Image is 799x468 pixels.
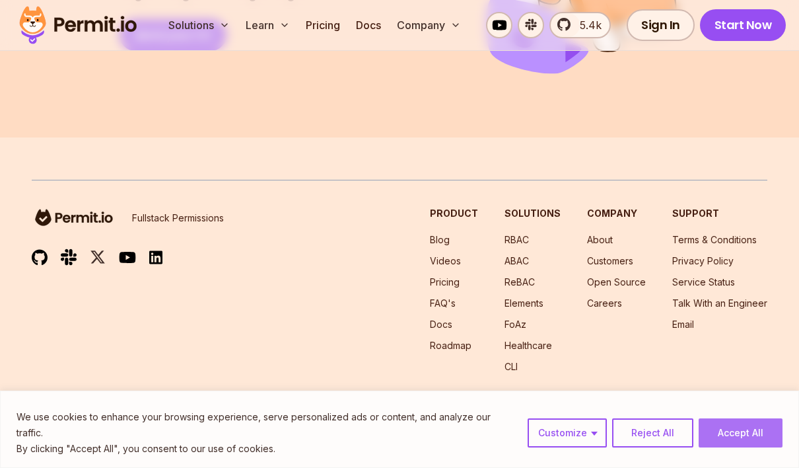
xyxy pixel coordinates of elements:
button: Reject All [612,418,693,448]
a: ReBAC [504,276,535,288]
a: 5.4k [549,12,611,38]
a: Elements [504,297,543,309]
a: Start Now [700,9,786,41]
a: Roadmap [430,340,471,351]
a: Sign In [627,9,695,41]
h3: Company [587,207,646,220]
h3: Product [430,207,478,220]
img: slack [61,248,77,266]
a: Service Status [672,276,735,288]
a: Blog [430,234,450,245]
a: Open Source [587,276,646,288]
button: Customize [528,418,607,448]
img: logo [32,207,116,228]
button: Company [392,12,466,38]
a: Videos [430,255,461,266]
img: youtube [119,250,136,265]
a: Pricing [430,276,460,288]
img: twitter [90,249,106,266]
a: RBAC [504,234,529,245]
h3: Solutions [504,207,561,220]
h3: Support [672,207,767,220]
p: We use cookies to enhance your browsing experience, serve personalized ads or content, and analyz... [17,409,518,441]
a: Email [672,319,694,330]
a: Docs [430,319,452,330]
a: About [587,234,613,245]
p: Fullstack Permissions [132,212,224,225]
a: Careers [587,297,622,309]
button: Learn [240,12,295,38]
span: 5.4k [572,17,602,33]
button: Solutions [163,12,235,38]
a: FAQ's [430,297,456,309]
a: Customers [587,255,633,266]
p: By clicking "Accept All", you consent to our use of cookies. [17,441,518,457]
img: github [32,249,48,266]
a: Healthcare [504,340,552,351]
a: ABAC [504,255,529,266]
button: Accept All [699,418,782,448]
a: Privacy Policy [672,255,734,266]
a: Terms & Conditions [672,234,757,245]
img: linkedin [149,250,162,265]
a: Talk With an Engineer [672,297,767,309]
img: Permit logo [13,3,143,48]
a: Docs [351,12,386,38]
a: CLI [504,361,518,372]
a: FoAz [504,319,526,330]
a: Pricing [300,12,345,38]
